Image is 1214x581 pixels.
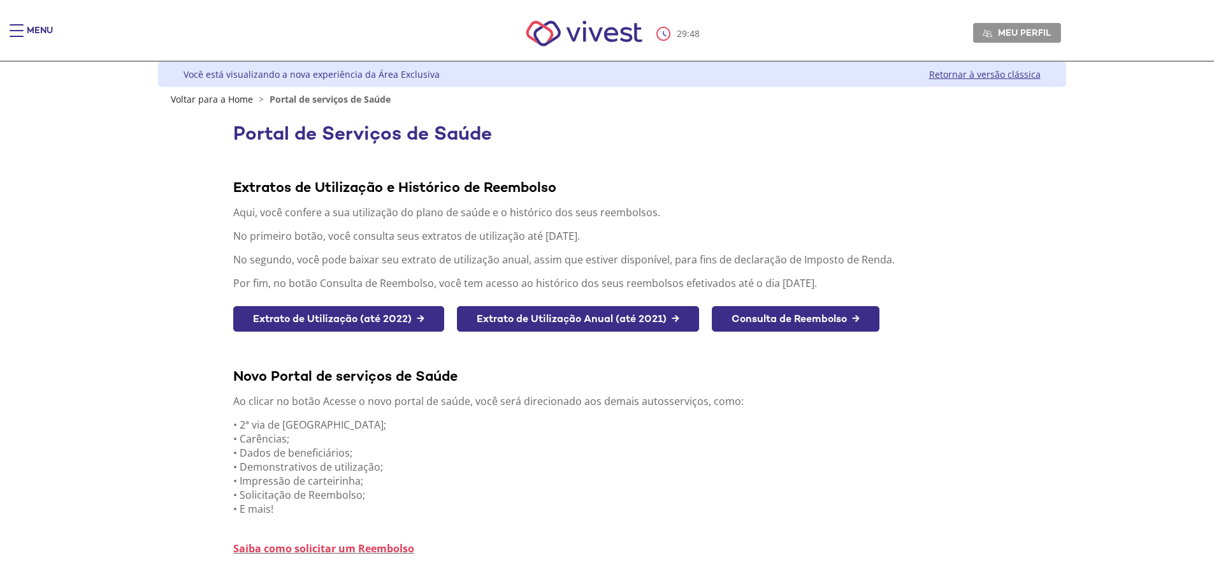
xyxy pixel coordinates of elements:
p: Aqui, você confere a sua utilização do plano de saúde e o histórico dos seus reembolsos. [233,205,990,219]
span: 48 [690,27,700,40]
a: Retornar à versão clássica [929,68,1041,80]
a: Meu perfil [973,23,1061,42]
p: No primeiro botão, você consulta seus extratos de utilização até [DATE]. [233,229,990,243]
a: Voltar para a Home [171,93,253,105]
span: > [256,93,267,105]
div: Você está visualizando a nova experiência da Área Exclusiva [184,68,440,80]
div: Novo Portal de serviços de Saúde [233,367,990,385]
h1: Portal de Serviços de Saúde [233,123,990,144]
a: Extrato de Utilização Anual (até 2021) → [457,306,699,332]
div: : [656,27,702,41]
p: No segundo, você pode baixar seu extrato de utilização anual, assim que estiver disponível, para ... [233,253,990,267]
span: Portal de serviços de Saúde [270,93,391,105]
p: • 2ª via de [GEOGRAPHIC_DATA]; • Carências; • Dados de beneficiários; • Demonstrativos de utiliza... [233,418,990,516]
div: Menu [27,24,53,50]
span: Meu perfil [998,27,1051,38]
p: Por fim, no botão Consulta de Reembolso, você tem acesso ao histórico dos seus reembolsos efetiva... [233,276,990,290]
div: Extratos de Utilização e Histórico de Reembolso [233,178,990,196]
a: Extrato de Utilização (até 2022) → [233,306,444,332]
a: Saiba como solicitar um Reembolso [233,541,414,555]
img: Meu perfil [983,29,992,38]
a: Consulta de Reembolso → [712,306,879,332]
span: 29 [677,27,687,40]
p: Ao clicar no botão Acesse o novo portal de saúde, você será direcionado aos demais autosserviços,... [233,394,990,408]
img: Vivest [512,6,656,61]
